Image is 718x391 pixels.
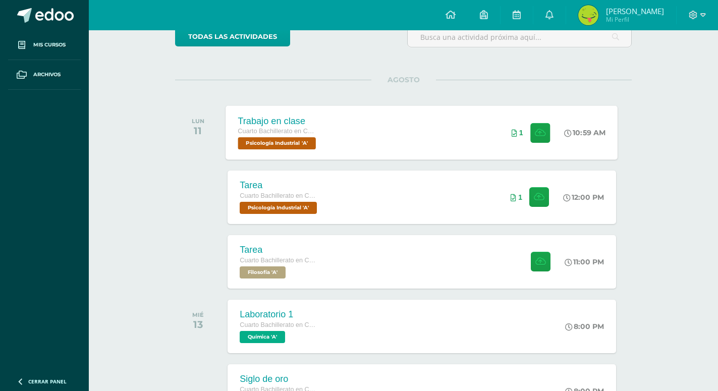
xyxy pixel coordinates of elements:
[606,15,664,24] span: Mi Perfil
[563,193,604,202] div: 12:00 PM
[8,30,81,60] a: Mis cursos
[33,71,61,79] span: Archivos
[512,129,523,137] div: Archivos entregados
[238,116,319,126] div: Trabajo en clase
[240,331,285,343] span: Química 'A'
[240,180,319,191] div: Tarea
[519,129,523,137] span: 1
[240,309,315,320] div: Laboratorio 1
[33,41,66,49] span: Mis cursos
[408,27,631,47] input: Busca una actividad próxima aquí...
[240,192,315,199] span: Cuarto Bachillerato en CCLL en Diseño Grafico
[565,322,604,331] div: 8:00 PM
[606,6,664,16] span: [PERSON_NAME]
[240,245,315,255] div: Tarea
[511,193,522,201] div: Archivos entregados
[240,321,315,328] span: Cuarto Bachillerato en CCLL en Diseño Grafico
[238,128,315,135] span: Cuarto Bachillerato en CCLL en Diseño Grafico
[175,27,290,46] a: todas las Actividades
[240,266,286,278] span: Filosofía 'A'
[192,118,204,125] div: LUN
[371,75,436,84] span: AGOSTO
[240,374,315,384] div: Siglo de oro
[578,5,598,25] img: 97e88fa67c80cacf31678ba3dd903fc2.png
[8,60,81,90] a: Archivos
[192,318,204,330] div: 13
[240,202,317,214] span: Psicología Industrial 'A'
[565,257,604,266] div: 11:00 PM
[518,193,522,201] span: 1
[192,311,204,318] div: MIÉ
[565,128,606,137] div: 10:59 AM
[192,125,204,137] div: 11
[240,257,315,264] span: Cuarto Bachillerato en CCLL en Diseño Grafico
[238,137,316,149] span: Psicología Industrial 'A'
[28,378,67,385] span: Cerrar panel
